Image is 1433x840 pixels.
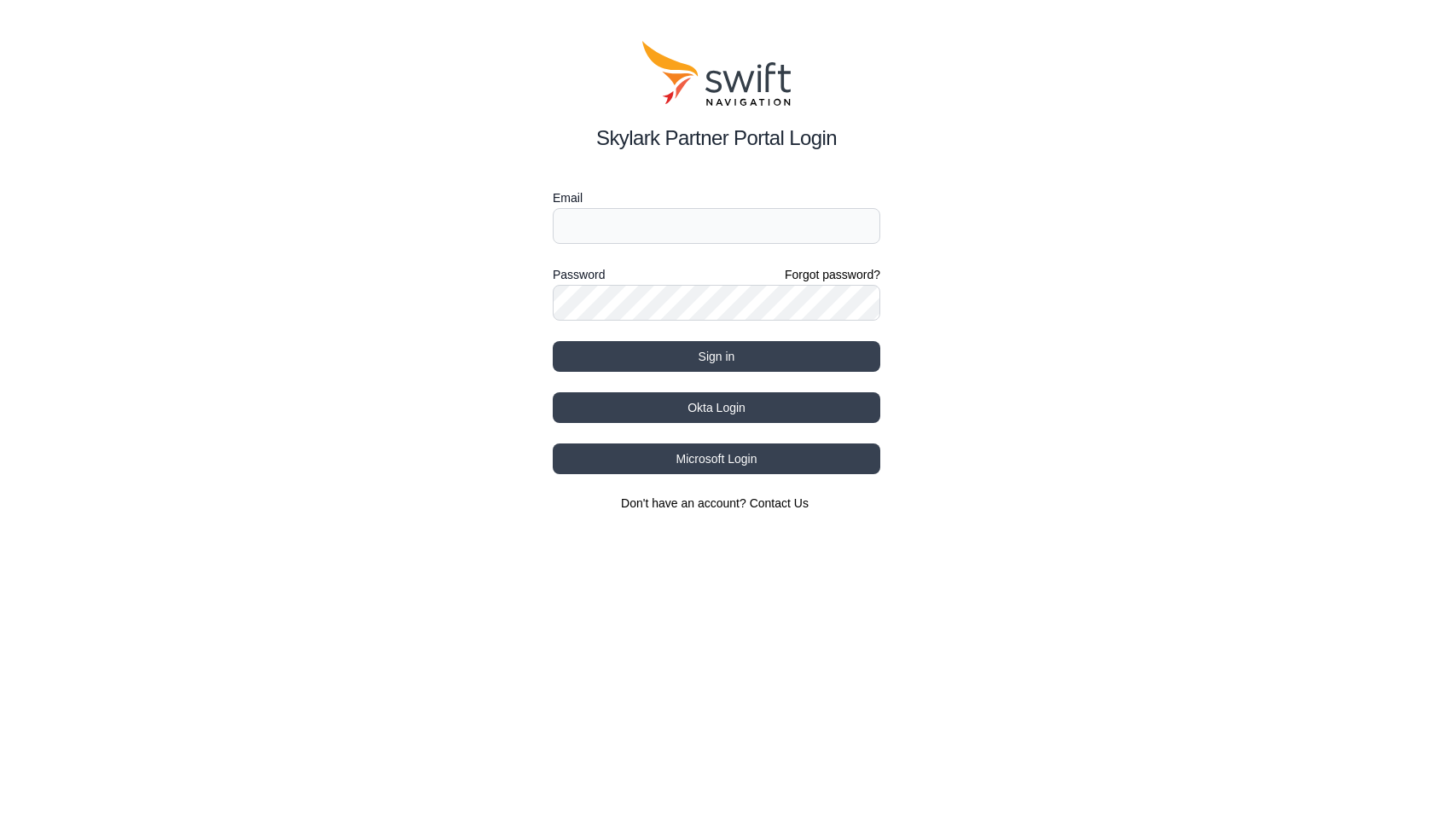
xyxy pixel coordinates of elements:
[750,496,809,510] a: Contact Us
[553,443,880,474] button: Microsoft Login
[553,392,880,423] button: Okta Login
[553,341,880,372] button: Sign in
[553,188,880,208] label: Email
[785,266,880,283] a: Forgot password?
[553,123,880,154] h2: Skylark Partner Portal Login
[553,495,880,512] section: Don't have an account?
[553,264,605,285] label: Password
